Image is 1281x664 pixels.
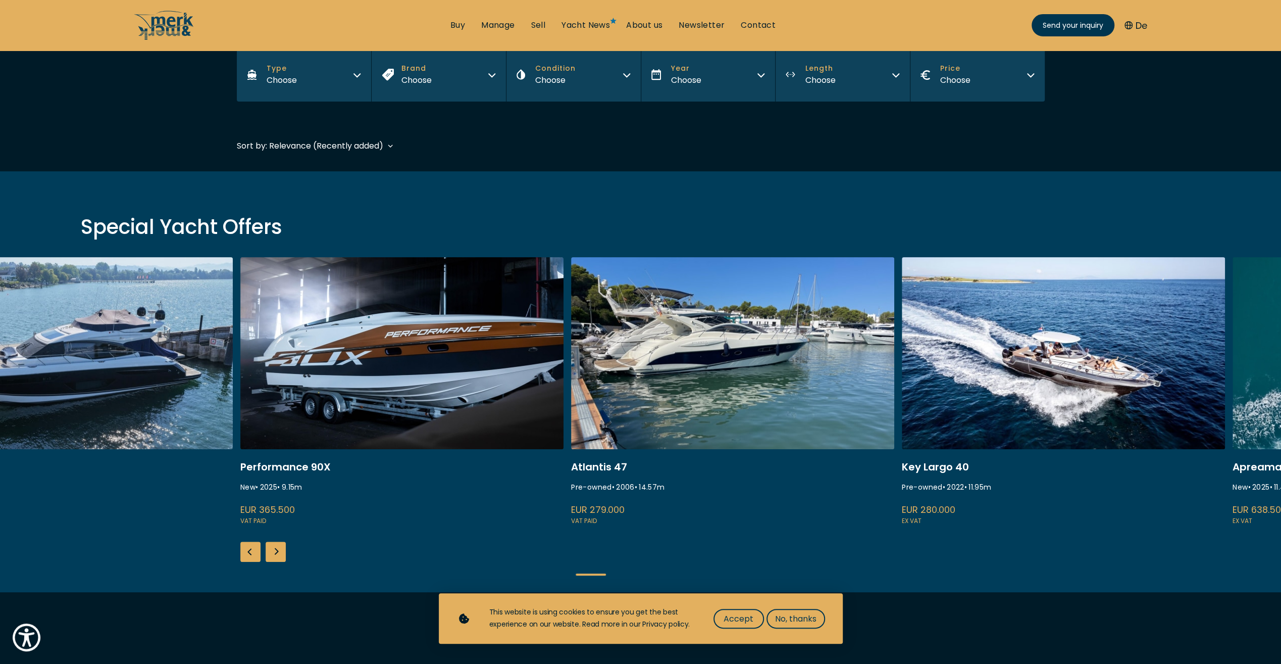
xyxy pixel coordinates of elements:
[713,609,764,629] button: Accept
[766,609,825,629] button: No, thanks
[561,20,610,31] a: Yacht News
[531,20,545,31] a: Sell
[775,48,910,102] button: LengthChoose
[775,612,816,625] span: No, thanks
[267,74,297,86] div: Choose
[237,139,383,152] div: Sort by: Relevance (Recently added)
[679,20,725,31] a: Newsletter
[724,612,753,625] span: Accept
[450,20,465,31] a: Buy
[401,63,432,74] span: Brand
[237,48,372,102] button: TypeChoose
[805,63,836,74] span: Length
[671,63,701,74] span: Year
[10,621,43,654] button: Show Accessibility Preferences
[1043,20,1103,31] span: Send your inquiry
[940,74,970,86] div: Choose
[535,63,576,74] span: Condition
[1124,19,1147,32] button: De
[240,542,261,562] div: Previous slide
[626,20,662,31] a: About us
[489,606,693,631] div: This website is using cookies to ensure you get the best experience on our website. Read more in ...
[671,74,701,86] div: Choose
[506,48,641,102] button: ConditionChoose
[267,63,297,74] span: Type
[741,20,776,31] a: Contact
[641,48,776,102] button: YearChoose
[535,74,576,86] div: Choose
[266,542,286,562] div: Next slide
[481,20,515,31] a: Manage
[1032,14,1114,36] a: Send your inquiry
[134,32,194,43] a: /
[371,48,506,102] button: BrandChoose
[805,74,836,86] div: Choose
[910,48,1045,102] button: PriceChoose
[642,619,688,629] a: Privacy policy
[940,63,970,74] span: Price
[401,74,432,86] div: Choose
